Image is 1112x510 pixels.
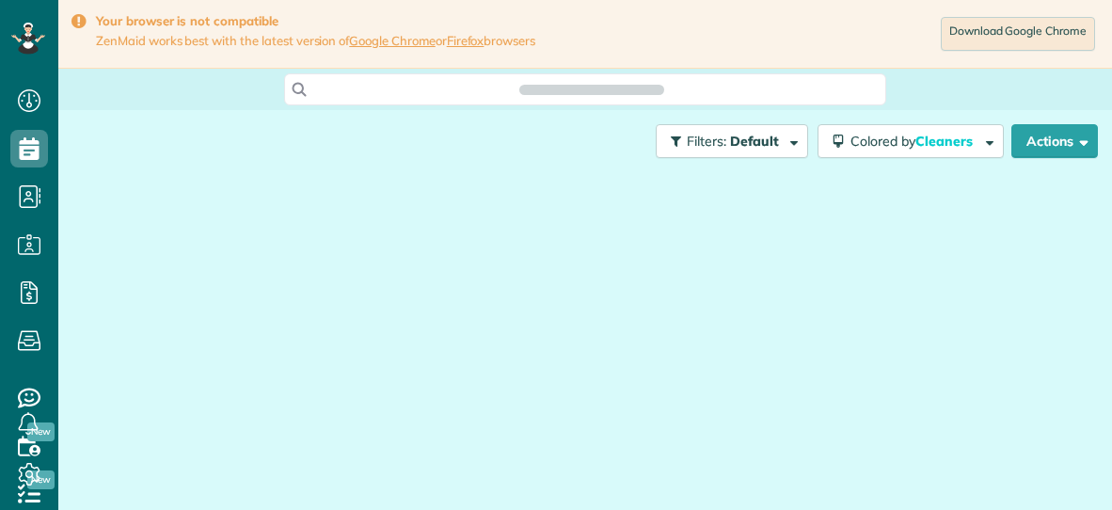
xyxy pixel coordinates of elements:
[538,80,644,99] span: Search ZenMaid…
[818,124,1004,158] button: Colored byCleaners
[349,33,436,48] a: Google Chrome
[915,133,976,150] span: Cleaners
[1011,124,1098,158] button: Actions
[646,124,808,158] a: Filters: Default
[687,133,726,150] span: Filters:
[656,124,808,158] button: Filters: Default
[941,17,1095,51] a: Download Google Chrome
[850,133,979,150] span: Colored by
[96,13,535,29] strong: Your browser is not compatible
[96,33,535,49] span: ZenMaid works best with the latest version of or browsers
[730,133,780,150] span: Default
[447,33,485,48] a: Firefox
